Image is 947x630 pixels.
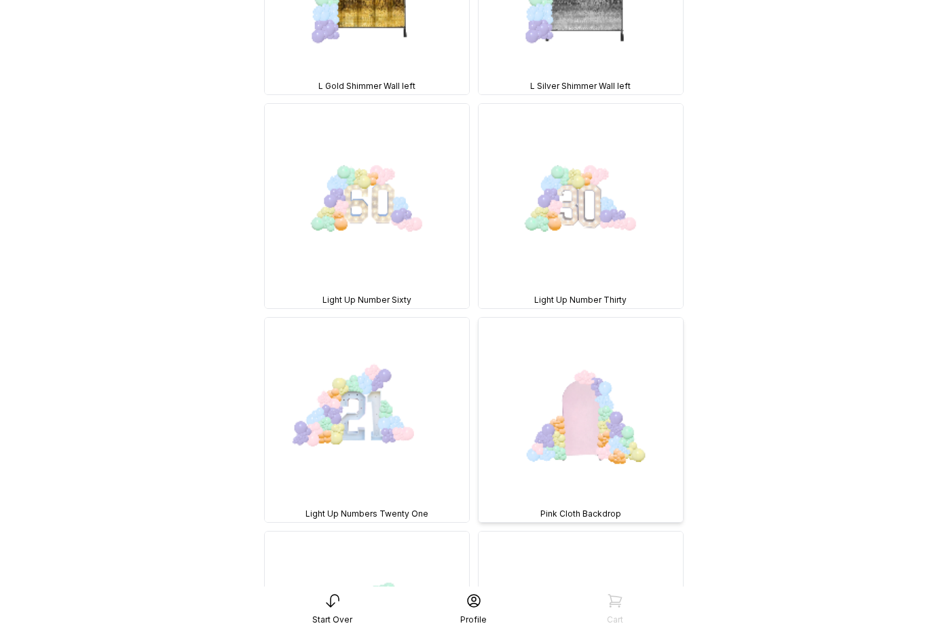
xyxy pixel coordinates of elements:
[534,295,627,305] span: Light Up Number Thirty
[265,318,469,522] img: BKD, 3 Sizes, Light Up Numbers Twenty One
[312,614,352,625] div: Start Over
[479,318,683,522] img: BKD, 3 Sizes, Pink Cloth Backdrop
[607,614,623,625] div: Cart
[305,508,428,519] span: Light Up Numbers Twenty One
[479,104,683,308] img: BKD, 3 Sizes, Light Up Number Thirty
[318,81,415,92] span: L Gold Shimmer Wall left
[530,81,631,92] span: L Silver Shimmer Wall left
[540,508,621,519] span: Pink Cloth Backdrop
[460,614,487,625] div: Profile
[265,104,469,308] img: BKD, 3 Sizes, Light Up Number Sixty
[322,295,411,305] span: Light Up Number Sixty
